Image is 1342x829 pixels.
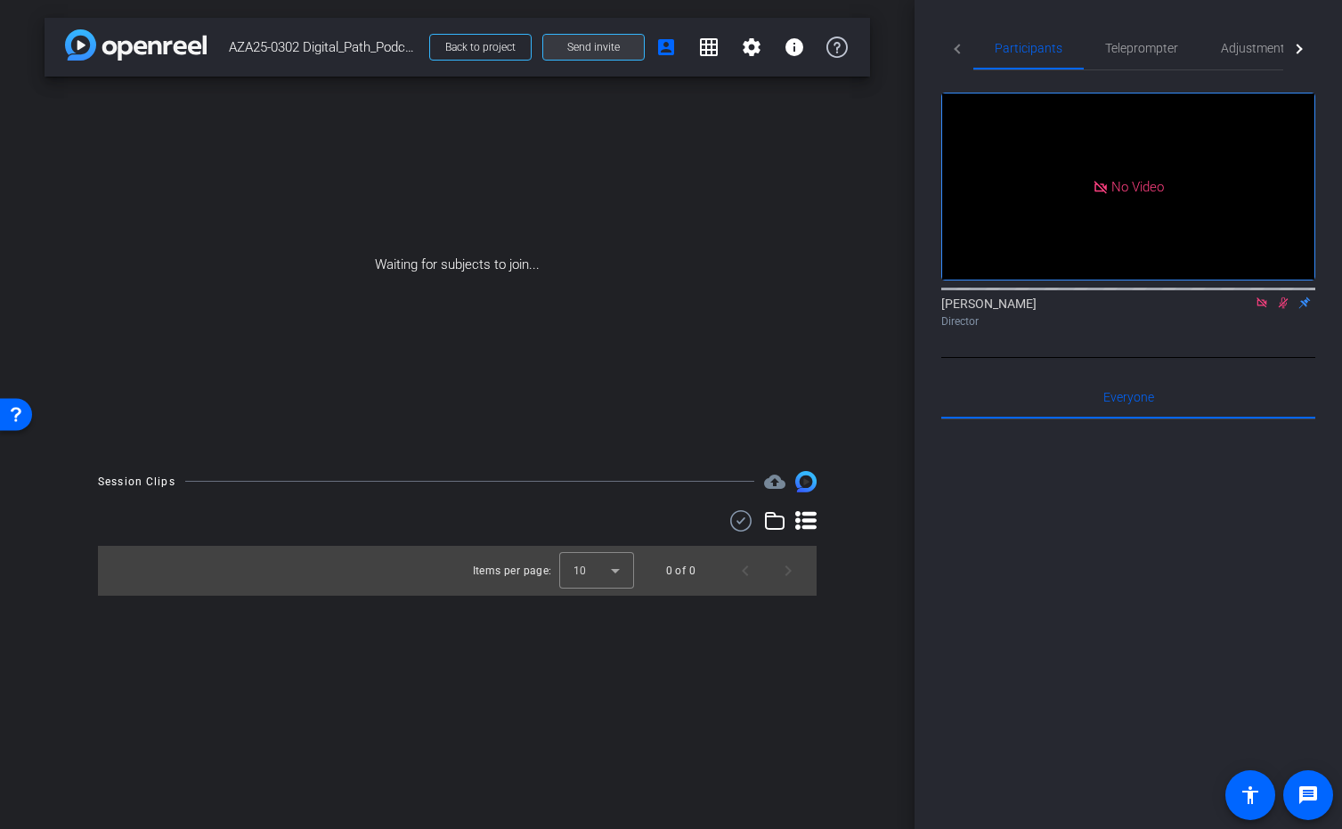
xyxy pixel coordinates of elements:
[698,37,720,58] mat-icon: grid_on
[724,549,767,592] button: Previous page
[429,34,532,61] button: Back to project
[941,295,1315,329] div: [PERSON_NAME]
[764,471,785,492] span: Destinations for your clips
[795,471,817,492] img: Session clips
[1111,178,1164,194] span: No Video
[741,37,762,58] mat-icon: settings
[65,29,207,61] img: app-logo
[1297,784,1319,806] mat-icon: message
[1105,42,1178,54] span: Teleprompter
[542,34,645,61] button: Send invite
[229,29,419,65] span: AZA25-0302 Digital_Path_Podcasts
[764,471,785,492] mat-icon: cloud_upload
[567,40,620,54] span: Send invite
[767,549,809,592] button: Next page
[1103,391,1154,403] span: Everyone
[98,473,175,491] div: Session Clips
[666,562,695,580] div: 0 of 0
[655,37,677,58] mat-icon: account_box
[995,42,1062,54] span: Participants
[1240,784,1261,806] mat-icon: accessibility
[473,562,552,580] div: Items per page:
[45,77,870,453] div: Waiting for subjects to join...
[784,37,805,58] mat-icon: info
[445,41,516,53] span: Back to project
[1221,42,1291,54] span: Adjustments
[941,313,1315,329] div: Director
